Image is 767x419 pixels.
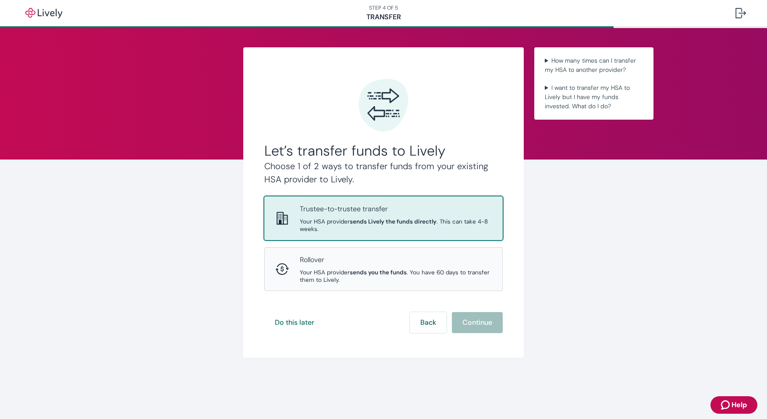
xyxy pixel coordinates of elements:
button: Do this later [264,312,325,333]
summary: How many times can I transfer my HSA to another provider? [541,54,646,76]
p: Rollover [300,255,492,265]
span: Your HSA provider . This can take 4-8 weeks. [300,218,492,233]
strong: sends you the funds [350,269,407,276]
button: Back [410,312,447,333]
p: Trustee-to-trustee transfer [300,204,492,214]
button: RolloverRolloverYour HSA providersends you the funds. You have 60 days to transfer them to Lively. [265,248,502,291]
svg: Zendesk support icon [721,400,731,410]
span: Help [731,400,747,410]
button: Trustee-to-trusteeTrustee-to-trustee transferYour HSA providersends Lively the funds directly. Th... [265,197,502,240]
button: Log out [728,3,753,24]
img: Lively [19,8,68,18]
summary: I want to transfer my HSA to Lively but I have my funds invested. What do I do? [541,82,646,113]
strong: sends Lively the funds directly [350,218,437,225]
svg: Rollover [275,262,289,276]
h2: Let’s transfer funds to Lively [264,142,503,160]
button: Zendesk support iconHelp [710,396,757,414]
span: Your HSA provider . You have 60 days to transfer them to Lively. [300,269,492,284]
h4: Choose 1 of 2 ways to transfer funds from your existing HSA provider to Lively. [264,160,503,186]
svg: Trustee-to-trustee [275,211,289,225]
